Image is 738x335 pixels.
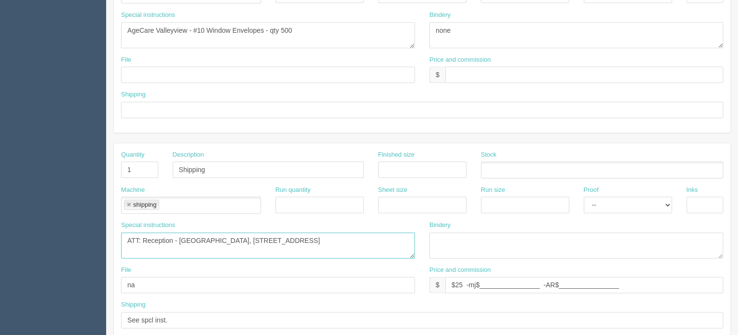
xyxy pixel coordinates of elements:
label: Finished size [378,150,415,160]
label: Shipping [121,90,146,99]
textarea: AgeCare Valleyview - #10 Window Envelopes - qty 500 [121,22,415,48]
label: Bindery [429,221,451,230]
label: Stock [481,150,497,160]
textarea: none [429,22,723,48]
div: $ [429,277,445,293]
label: Price and commission [429,55,491,65]
div: shipping [133,201,156,208]
label: Special instructions [121,221,175,230]
label: Inks [686,186,698,195]
div: $ [429,67,445,83]
label: Machine [121,186,145,195]
label: Run size [481,186,506,195]
label: Price and commission [429,266,491,275]
label: Shipping [121,300,146,309]
label: Bindery [429,11,451,20]
label: Quantity [121,150,144,160]
label: Proof [584,186,599,195]
label: File [121,55,131,65]
label: Special instructions [121,11,175,20]
label: File [121,266,131,275]
textarea: ATT: Reception - [GEOGRAPHIC_DATA], [STREET_ADDRESS] [121,232,415,258]
label: Sheet size [378,186,408,195]
label: Description [173,150,204,160]
label: Run quantity [275,186,311,195]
